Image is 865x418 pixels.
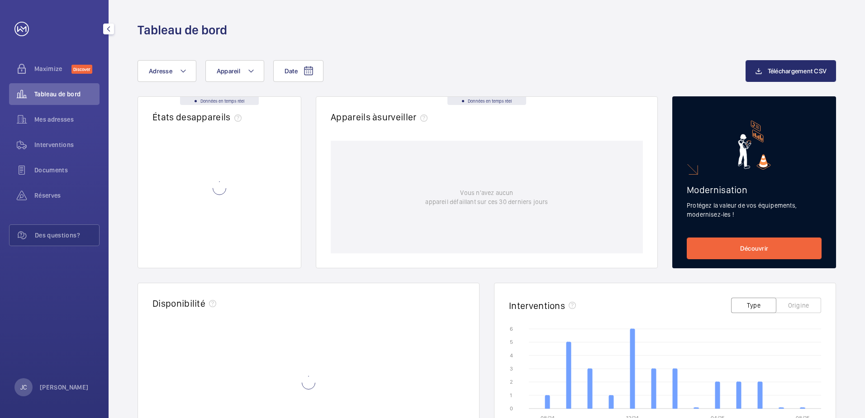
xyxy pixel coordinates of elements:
div: Données en temps réel [180,97,259,105]
a: Découvrir [687,237,822,259]
span: surveiller [377,111,431,123]
h2: États des [152,111,245,123]
button: Appareil [205,60,264,82]
h2: Disponibilité [152,298,205,309]
button: Adresse [138,60,196,82]
span: Téléchargement CSV [768,67,827,75]
text: 5 [510,339,513,345]
span: Discover [71,65,92,74]
span: Maximize [34,64,71,73]
text: 1 [510,392,512,399]
text: 4 [510,352,513,359]
p: JC [20,383,27,392]
button: Téléchargement CSV [746,60,836,82]
span: Documents [34,166,100,175]
h1: Tableau de bord [138,22,227,38]
img: marketing-card.svg [738,120,771,170]
button: Date [273,60,323,82]
text: 3 [510,366,513,372]
span: Mes adresses [34,115,100,124]
span: Adresse [149,67,172,75]
span: Appareil [217,67,240,75]
span: appareils [191,111,245,123]
h2: Appareils à [331,111,431,123]
p: [PERSON_NAME] [40,383,89,392]
button: Type [731,298,776,313]
span: Des questions? [35,231,99,240]
h2: Interventions [509,300,565,311]
span: Tableau de bord [34,90,100,99]
text: 2 [510,379,513,385]
span: Date [285,67,298,75]
p: Protégez la valeur de vos équipements, modernisez-les ! [687,201,822,219]
h2: Modernisation [687,184,822,195]
span: Interventions [34,140,100,149]
text: 6 [510,326,513,332]
span: Réserves [34,191,100,200]
text: 0 [510,405,513,412]
div: Données en temps réel [447,97,526,105]
button: Origine [776,298,821,313]
p: Vous n'avez aucun appareil défaillant sur ces 30 derniers jours [425,188,548,206]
